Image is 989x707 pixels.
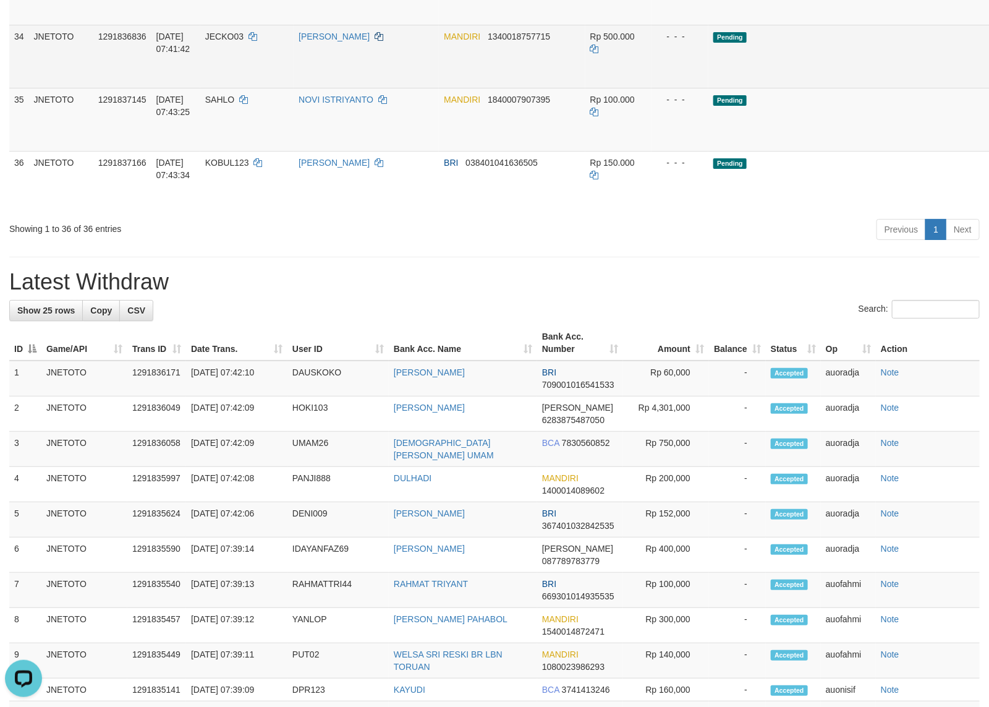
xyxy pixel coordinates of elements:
[127,432,186,467] td: 1291836058
[562,685,610,695] span: Copy 3741413246 to clipboard
[127,396,186,432] td: 1291836049
[537,325,623,361] th: Bank Acc. Number: activate to sort column ascending
[156,32,190,54] span: [DATE] 07:41:42
[287,325,389,361] th: User ID: activate to sort column ascending
[9,396,41,432] td: 2
[771,650,808,661] span: Accepted
[394,544,465,554] a: [PERSON_NAME]
[623,467,709,502] td: Rp 200,000
[394,438,494,460] a: [DEMOGRAPHIC_DATA][PERSON_NAME] UMAM
[186,679,287,701] td: [DATE] 07:39:09
[542,579,556,589] span: BRI
[41,325,127,361] th: Game/API: activate to sort column ascending
[623,502,709,538] td: Rp 152,000
[186,502,287,538] td: [DATE] 07:42:06
[394,649,503,672] a: WELSA SRI RESKI BR LBN TORUAN
[771,509,808,520] span: Accepted
[82,300,120,321] a: Copy
[186,467,287,502] td: [DATE] 07:42:08
[821,679,876,701] td: auonisif
[9,325,41,361] th: ID: activate to sort column descending
[656,30,703,43] div: - - -
[127,325,186,361] th: Trans ID: activate to sort column ascending
[98,32,146,41] span: 1291836836
[394,508,465,518] a: [PERSON_NAME]
[186,608,287,643] td: [DATE] 07:39:12
[709,608,766,643] td: -
[656,93,703,106] div: - - -
[709,432,766,467] td: -
[713,32,747,43] span: Pending
[9,608,41,643] td: 8
[709,643,766,679] td: -
[394,367,465,377] a: [PERSON_NAME]
[925,219,946,240] a: 1
[127,608,186,643] td: 1291835457
[881,685,899,695] a: Note
[287,361,389,396] td: DAUSKOKO
[9,25,29,88] td: 34
[881,367,899,377] a: Note
[771,403,808,414] span: Accepted
[156,158,190,180] span: [DATE] 07:43:34
[186,538,287,573] td: [DATE] 07:39:14
[287,643,389,679] td: PUT02
[41,538,127,573] td: JNETOTO
[5,5,42,42] button: Open LiveChat chat widget
[127,306,145,315] span: CSV
[186,573,287,608] td: [DATE] 07:39:13
[656,156,703,169] div: - - -
[821,396,876,432] td: auoradja
[542,685,559,695] span: BCA
[287,467,389,502] td: PANJI888
[881,473,899,483] a: Note
[542,556,600,566] span: Copy 087789783779 to clipboard
[444,32,480,41] span: MANDIRI
[287,573,389,608] td: RAHMATTRI44
[590,158,635,168] span: Rp 150.000
[623,325,709,361] th: Amount: activate to sort column ascending
[119,300,153,321] a: CSV
[394,614,507,624] a: [PERSON_NAME] PAHABOL
[881,438,899,448] a: Note
[9,151,29,214] td: 36
[9,432,41,467] td: 3
[488,95,550,105] span: Copy 1840007907395 to clipboard
[771,544,808,555] span: Accepted
[389,325,537,361] th: Bank Acc. Name: activate to sort column ascending
[299,95,373,105] a: NOVI ISTRIYANTO
[98,158,146,168] span: 1291837166
[9,361,41,396] td: 1
[877,219,926,240] a: Previous
[623,538,709,573] td: Rp 400,000
[709,538,766,573] td: -
[127,573,186,608] td: 1291835540
[9,467,41,502] td: 4
[542,521,614,531] span: Copy 367401032842535 to clipboard
[881,403,899,413] a: Note
[17,306,75,315] span: Show 25 rows
[41,608,127,643] td: JNETOTO
[90,306,112,315] span: Copy
[287,432,389,467] td: UMAM26
[946,219,980,240] a: Next
[771,368,808,379] span: Accepted
[127,361,186,396] td: 1291836171
[623,361,709,396] td: Rp 60,000
[709,396,766,432] td: -
[709,573,766,608] td: -
[713,158,747,169] span: Pending
[709,361,766,396] td: -
[287,679,389,701] td: DPR123
[881,614,899,624] a: Note
[9,538,41,573] td: 6
[205,32,244,41] span: JECKO03
[821,573,876,608] td: auofahmi
[9,573,41,608] td: 7
[41,643,127,679] td: JNETOTO
[590,32,635,41] span: Rp 500.000
[881,508,899,518] a: Note
[98,95,146,105] span: 1291837145
[771,474,808,484] span: Accepted
[9,270,980,294] h1: Latest Withdraw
